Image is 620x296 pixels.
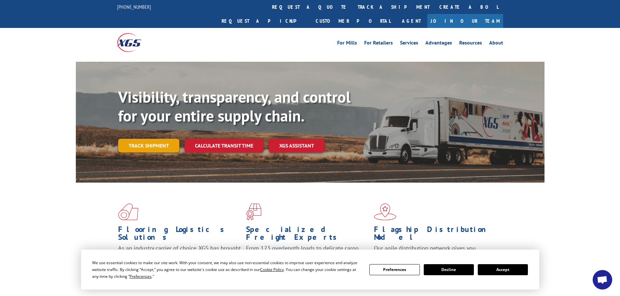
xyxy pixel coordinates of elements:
h1: Flagship Distribution Model [374,225,497,244]
a: Agent [395,14,427,28]
a: [PHONE_NUMBER] [117,4,151,10]
a: Request a pickup [217,14,311,28]
a: Advantages [425,40,452,47]
span: As an industry carrier of choice, XGS has brought innovation and dedication to flooring logistics... [118,244,241,267]
div: Open chat [593,270,612,290]
img: xgs-icon-focused-on-flooring-red [246,203,261,220]
a: Services [400,40,418,47]
button: Accept [478,264,528,275]
a: For Mills [337,40,357,47]
h1: Flooring Logistics Solutions [118,225,241,244]
img: xgs-icon-flagship-distribution-model-red [374,203,396,220]
a: Join Our Team [427,14,503,28]
span: Cookie Policy [260,267,284,272]
a: Resources [459,40,482,47]
div: We use essential cookies to make our site work. With your consent, we may also use non-essential ... [92,259,362,280]
span: Our agile distribution network gives you nationwide inventory management on demand. [374,244,494,260]
a: Track shipment [118,139,179,152]
a: For Retailers [364,40,393,47]
div: Cookie Consent Prompt [81,250,539,290]
button: Preferences [369,264,420,275]
p: From 123 overlength loads to delicate cargo, our experienced staff knows the best way to move you... [246,244,369,273]
button: Decline [424,264,474,275]
a: Customer Portal [311,14,395,28]
a: About [489,40,503,47]
h1: Specialized Freight Experts [246,225,369,244]
span: Preferences [130,274,152,279]
b: Visibility, transparency, and control for your entire supply chain. [118,87,351,126]
a: Calculate transit time [185,139,264,153]
a: XGS ASSISTANT [269,139,324,153]
img: xgs-icon-total-supply-chain-intelligence-red [118,203,138,220]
